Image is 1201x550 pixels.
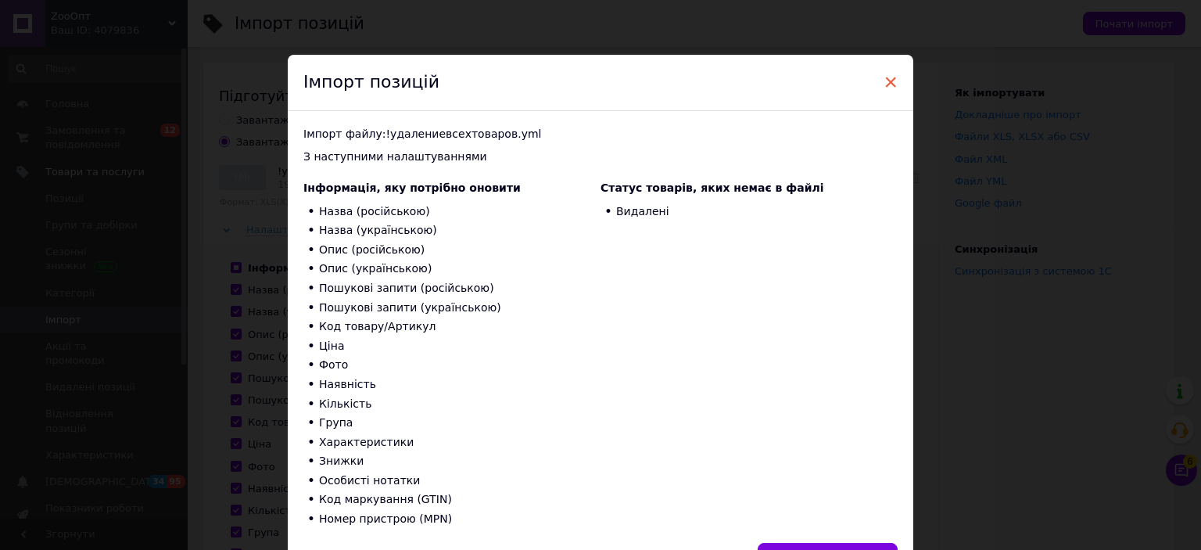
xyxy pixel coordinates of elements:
[303,356,600,376] li: Фото
[303,260,600,279] li: Опис (українською)
[303,318,600,337] li: Код товару/Артикул
[303,394,600,414] li: Кількість
[303,202,600,221] li: Назва (російською)
[303,182,521,194] span: Інформація, яку потрібно оновити
[600,202,898,221] li: Видалені
[303,491,600,510] li: Код маркування (GTIN)
[303,336,600,356] li: Ціна
[288,55,913,111] div: Імпорт позицій
[303,510,600,530] li: Номер пристрою (MPN)
[303,298,600,318] li: Пошукові запити (українською)
[303,240,600,260] li: Опис (російською)
[303,433,600,452] li: Характеристики
[303,375,600,394] li: Наявність
[303,414,600,433] li: Група
[303,221,600,241] li: Назва (українською)
[303,279,600,298] li: Пошукові запити (російською)
[303,471,600,491] li: Особисті нотатки
[303,149,898,165] div: З наступними налаштуваннями
[303,452,600,472] li: Знижки
[884,69,898,95] span: ×
[600,182,824,194] span: Статус товарів, яких немає в файлі
[303,127,898,142] div: Імпорт файлу: !удалениевсехтоваров.yml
